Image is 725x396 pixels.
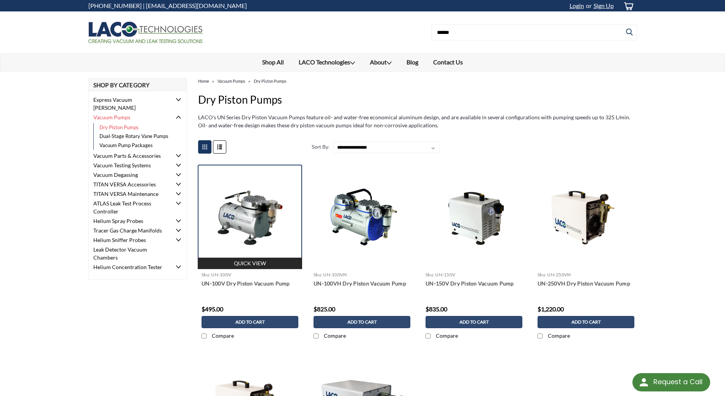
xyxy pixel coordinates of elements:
[422,188,526,246] img: UN-150V Dry Piston Vacuum Pump
[89,235,172,245] a: Helium Sniffer Probes
[308,141,330,153] label: Sort By:
[618,0,637,11] a: cart-preview-dropdown
[538,333,543,338] input: Compare
[93,132,177,141] a: Dual-Stage Rotary Vane Pumps
[314,333,318,338] input: Compare
[436,332,458,339] span: Compare
[314,272,347,277] a: sku: UN-100VH
[89,226,172,235] a: Tracer Gas Charge Manifolds
[89,199,172,216] a: ATLAS Leak Test Process Controller
[459,319,489,325] span: Add to Cart
[212,332,234,339] span: Compare
[89,160,172,170] a: Vacuum Testing Systems
[571,319,601,325] span: Add to Cart
[198,91,637,107] h1: Dry Piston Pumps
[89,112,172,122] a: Vacuum Pumps
[426,272,434,277] span: sku:
[426,333,431,338] input: Compare
[198,140,211,154] a: Toggle Grid View
[314,316,410,328] a: Add to Cart
[638,376,650,388] img: round button
[435,272,455,277] span: UN-150V
[213,140,226,154] a: Toggle List View
[538,316,634,328] a: Add to Cart
[538,305,564,313] span: $1,220.00
[198,258,302,269] a: Quick view
[88,78,187,91] h2: Shop By Category
[548,332,570,339] span: Compare
[202,305,223,313] span: $495.00
[89,262,172,272] a: Helium Concentration Tester
[314,280,410,287] a: UN-100VH Dry Piston Vacuum Pump
[89,245,172,262] a: Leak Detector Vacuum Chambers
[347,319,377,325] span: Add to Cart
[538,280,634,287] a: UN-250VH Dry Piston Vacuum Pump
[89,170,172,180] a: Vacuum Degassing
[89,95,172,112] a: Express Vacuum [PERSON_NAME]
[93,123,177,132] a: Dry Piston Pumps
[323,272,347,277] span: UN-100VH
[324,332,346,339] span: Compare
[426,305,447,313] span: $835.00
[538,272,571,277] a: sku: UN-250VH
[198,113,637,129] p: LACO's UN Series Dry Piston Vacuum Pumps feature oil- and water-free economical aluminum design, ...
[235,319,265,325] span: Add to Cart
[89,189,172,199] a: TITAN VERSA Maintenance
[211,272,231,277] span: UN-100V
[89,216,172,226] a: Helium Spray Probes
[202,333,206,338] input: Compare
[202,316,298,328] a: Add to Cart
[198,188,302,246] img: UN-100V Dry Piston Vacuum Pump
[534,188,638,246] img: UN-250VH Dry Piston Vacuum Pump
[89,180,172,189] a: TITAN VERSA Accessories
[93,141,177,150] a: Vacuum Pump Packages
[547,272,571,277] span: UN-250VH
[538,272,546,277] span: sku:
[632,373,710,391] div: Request a Call
[314,305,335,313] span: $825.00
[218,79,245,83] a: Vacuum Pumps
[584,2,592,9] span: or
[399,54,426,71] a: Blog
[254,79,286,83] a: Dry Piston Pumps
[89,151,172,160] a: Vacuum Parts & Accessories
[363,54,399,71] a: About
[291,54,363,71] a: LACO Technologies
[426,280,522,287] a: UN-150V Dry Piston Vacuum Pump
[255,54,291,71] a: Shop All
[653,373,703,391] div: Request a Call
[202,272,210,277] span: sku:
[314,272,322,277] span: sku:
[426,316,522,328] a: Add to Cart
[426,272,455,277] a: sku: UN-150V
[198,79,209,83] a: Home
[88,22,203,43] img: LACO Technologies
[202,280,298,287] a: UN-100V Dry Piston Vacuum Pump
[310,188,414,246] img: UN-100VH Dry Piston Vacuum Pump
[426,54,471,71] a: Contact Us
[202,272,231,277] a: sku: UN-100V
